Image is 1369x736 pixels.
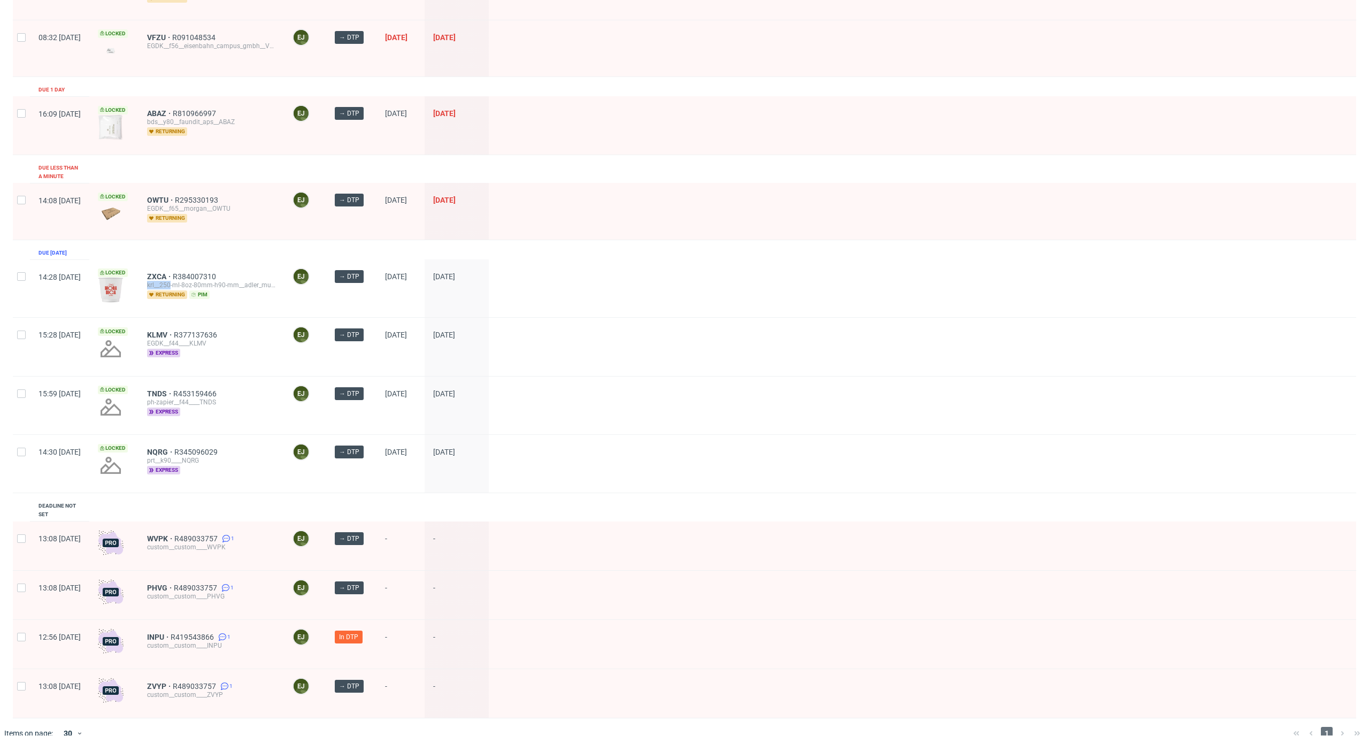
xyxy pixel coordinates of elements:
span: → DTP [339,583,359,593]
a: ABAZ [147,109,173,118]
span: [DATE] [385,448,407,456]
a: R419543866 [171,633,216,641]
div: Deadline not set [39,502,81,519]
span: - [385,534,416,557]
img: pro-icon.017ec5509f39f3e742e3.png [98,628,124,654]
figcaption: EJ [294,327,309,342]
figcaption: EJ [294,679,309,694]
span: pim [189,290,210,299]
img: version_two_editor_design [98,277,124,303]
span: 1 [231,534,234,543]
span: express [147,349,180,357]
span: [DATE] [385,389,407,398]
figcaption: EJ [294,630,309,645]
a: ZVYP [147,682,173,691]
span: KLMV [147,331,174,339]
span: In DTP [339,632,358,642]
span: Locked [98,106,128,114]
span: [DATE] [385,331,407,339]
a: R377137636 [174,331,219,339]
a: R489033757 [174,534,220,543]
div: Due [DATE] [39,249,67,257]
span: 13:08 [DATE] [39,682,81,691]
span: - [385,633,416,656]
a: R345096029 [174,448,220,456]
span: [DATE] [433,196,456,204]
span: Locked [98,327,128,336]
figcaption: EJ [294,106,309,121]
span: [DATE] [385,272,407,281]
span: returning [147,214,187,223]
span: OWTU [147,196,175,204]
span: returning [147,290,187,299]
img: version_two_editor_data [98,206,124,221]
figcaption: EJ [294,269,309,284]
span: Locked [98,269,128,277]
div: bds__y80__faundit_aps__ABAZ [147,118,275,126]
a: VFZU [147,33,172,42]
span: [DATE] [433,389,455,398]
span: - [433,633,480,656]
a: R295330193 [175,196,220,204]
span: 08:32 [DATE] [39,33,81,42]
span: [DATE] [385,196,407,204]
span: [DATE] [385,109,407,118]
span: - [385,584,416,607]
a: R453159466 [173,389,219,398]
span: NQRG [147,448,174,456]
div: Due 1 day [39,86,65,94]
span: Locked [98,29,128,38]
a: TNDS [147,389,173,398]
img: pro-icon.017ec5509f39f3e742e3.png [98,530,124,556]
div: EGDK__f44____KLMV [147,339,275,348]
span: - [433,534,480,557]
div: EGDK__f65__morgan__OWTU [147,204,275,213]
span: express [147,408,180,416]
a: WVPK [147,534,174,543]
figcaption: EJ [294,386,309,401]
div: krl__250-ml-8oz-80mm-h90-mm__adler_murten_gmbh_kornhaus__ZXCA [147,281,275,289]
div: custom__custom____WVPK [147,543,275,551]
img: no_design.png [98,453,124,478]
div: prt__k90____NQRG [147,456,275,465]
span: → DTP [339,195,359,205]
a: ZXCA [147,272,173,281]
span: - [385,682,416,705]
figcaption: EJ [294,30,309,45]
figcaption: EJ [294,193,309,208]
span: 1 [230,584,234,592]
img: version_two_editor_design.png [98,43,124,58]
span: 14:08 [DATE] [39,196,81,205]
a: R489033757 [174,584,219,592]
a: 1 [216,633,230,641]
span: → DTP [339,109,359,118]
span: 13:08 [DATE] [39,534,81,543]
span: 14:30 [DATE] [39,448,81,456]
div: EGDK__f56__eisenbahn_campus_gmbh__VFZU [147,42,275,50]
img: no_design.png [98,394,124,420]
figcaption: EJ [294,444,309,459]
span: Locked [98,386,128,394]
span: → DTP [339,272,359,281]
a: R489033757 [173,682,218,691]
span: 16:09 [DATE] [39,110,81,118]
a: INPU [147,633,171,641]
span: [DATE] [433,109,456,118]
figcaption: EJ [294,580,309,595]
span: 12:56 [DATE] [39,633,81,641]
span: 15:28 [DATE] [39,331,81,339]
a: R384007310 [173,272,218,281]
a: R091048534 [172,33,218,42]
